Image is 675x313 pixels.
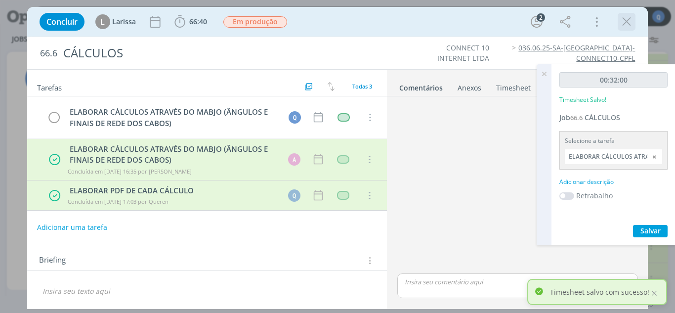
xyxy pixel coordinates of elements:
span: CÁLCULOS [585,113,620,122]
span: 66:40 [189,17,207,26]
p: Timesheet salvo com sucesso! [550,287,649,297]
div: Adicionar descrição [559,178,668,186]
button: Adicionar uma tarefa [37,219,108,236]
div: ELABORAR CÁLCULOS ATRAVÉS DO MABJO (ÂNGULOS E FINAIS DE REDE DOS CABOS) [66,106,280,129]
span: Salvar [640,226,661,235]
div: 2 [537,13,545,22]
p: Timesheet Salvo! [559,95,606,104]
span: Larissa [112,18,136,25]
span: 66.6 [570,113,583,122]
span: 66.6 [40,48,57,59]
img: arrow-down-up.svg [328,82,335,91]
span: Concluída em [DATE] 17:03 por Queren [68,198,169,205]
span: Tarefas [37,81,62,92]
label: Retrabalho [576,190,613,201]
button: 66:40 [172,14,210,30]
button: Concluir [40,13,84,31]
span: Todas 3 [352,83,372,90]
span: Concluir [46,18,78,26]
div: Selecione a tarefa [565,136,662,145]
div: Q [289,111,301,124]
div: dialog [27,7,648,309]
button: Q [287,110,302,125]
a: 036.06.25-SA-[GEOGRAPHIC_DATA]-CONNECT10-CPFL [518,43,635,62]
div: ELABORAR PDF DE CADA CÁLCULO [66,185,279,196]
button: Salvar [633,225,668,237]
button: LLarissa [95,14,136,29]
button: Em produção [223,16,288,28]
a: CONNECT 10 INTERNET LTDA [437,43,489,62]
a: Timesheet [496,79,531,93]
a: Comentários [399,79,443,93]
span: Concluída em [DATE] 16:35 por [PERSON_NAME] [68,168,192,175]
span: Briefing [39,254,66,267]
button: 2 [529,14,545,30]
div: ELABORAR CÁLCULOS ATRAVÉS DO MABJO (ÂNGULOS E FINAIS DE REDE DOS CABOS) [66,143,279,166]
a: Job66.6CÁLCULOS [559,113,620,122]
div: L [95,14,110,29]
div: CÁLCULOS [59,41,383,65]
div: Anexos [458,83,481,93]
